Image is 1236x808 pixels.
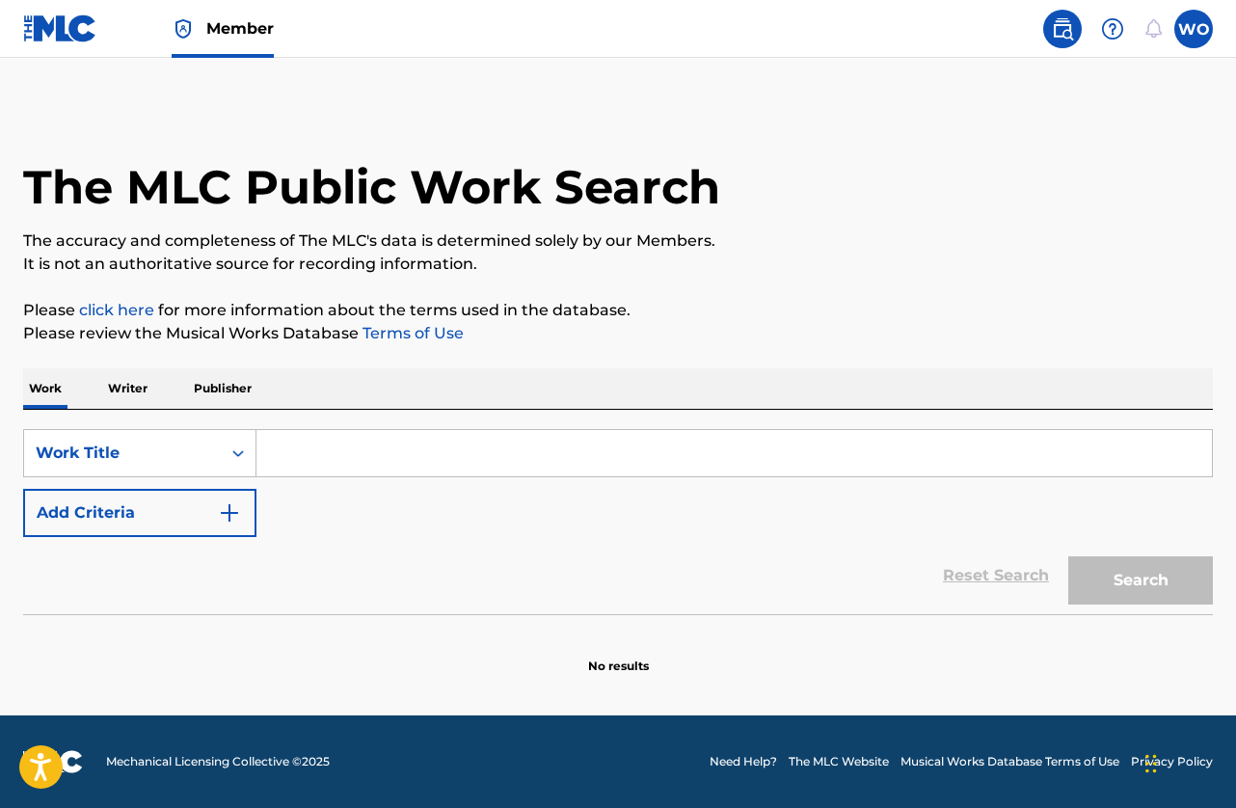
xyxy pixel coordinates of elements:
p: No results [588,634,649,675]
p: Writer [102,368,153,409]
img: help [1101,17,1124,40]
p: Please for more information about the terms used in the database. [23,299,1213,322]
p: Publisher [188,368,257,409]
div: User Menu [1174,10,1213,48]
img: logo [23,750,83,773]
form: Search Form [23,429,1213,614]
div: Help [1093,10,1132,48]
div: Notifications [1143,19,1163,39]
a: click here [79,301,154,319]
p: The accuracy and completeness of The MLC's data is determined solely by our Members. [23,229,1213,253]
div: Work Title [36,442,209,465]
a: Privacy Policy [1131,753,1213,770]
a: Public Search [1043,10,1082,48]
a: The MLC Website [789,753,889,770]
span: Member [206,17,274,40]
img: 9d2ae6d4665cec9f34b9.svg [218,501,241,525]
iframe: Chat Widget [1140,715,1236,808]
a: Musical Works Database Terms of Use [900,753,1119,770]
img: search [1051,17,1074,40]
div: Drag [1145,735,1157,793]
img: Top Rightsholder [172,17,195,40]
a: Need Help? [710,753,777,770]
p: Please review the Musical Works Database [23,322,1213,345]
h1: The MLC Public Work Search [23,158,720,216]
img: MLC Logo [23,14,97,42]
p: Work [23,368,67,409]
p: It is not an authoritative source for recording information. [23,253,1213,276]
a: Terms of Use [359,324,464,342]
button: Add Criteria [23,489,256,537]
span: Mechanical Licensing Collective © 2025 [106,753,330,770]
